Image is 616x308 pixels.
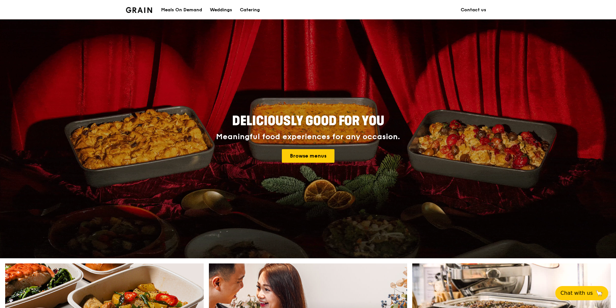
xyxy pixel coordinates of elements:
[236,0,264,20] a: Catering
[457,0,490,20] a: Contact us
[126,7,152,13] img: Grain
[555,286,608,300] button: Chat with us🦙
[161,0,202,20] div: Meals On Demand
[595,289,603,297] span: 🦙
[232,113,384,129] span: Deliciously good for you
[210,0,232,20] div: Weddings
[560,289,593,297] span: Chat with us
[206,0,236,20] a: Weddings
[240,0,260,20] div: Catering
[282,149,334,163] a: Browse menus
[192,132,424,141] div: Meaningful food experiences for any occasion.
